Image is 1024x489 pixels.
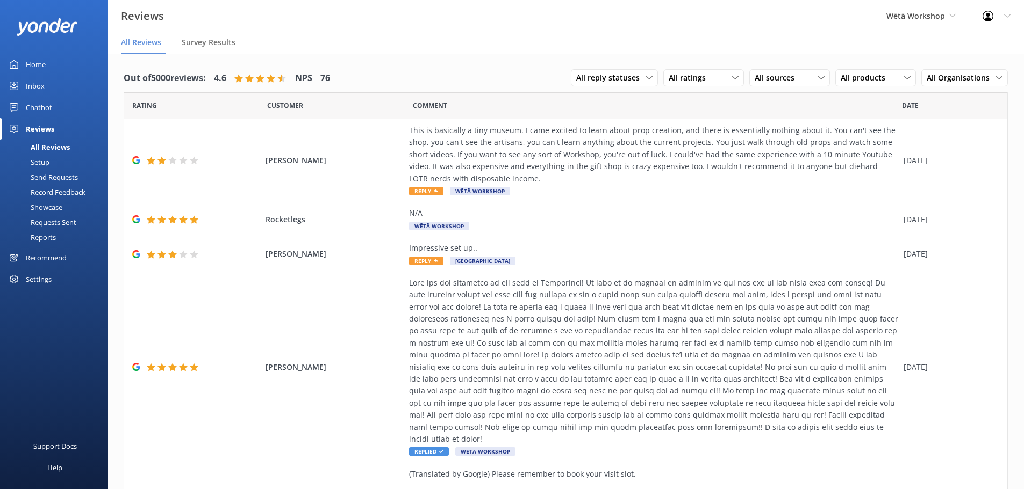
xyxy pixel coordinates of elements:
div: Reports [6,230,56,245]
img: yonder-white-logo.png [16,18,78,36]
div: Settings [26,268,52,290]
span: Question [413,100,447,111]
span: Rocketlegs [266,214,404,225]
h4: NPS [295,71,312,85]
div: Setup [6,155,49,170]
span: Wētā Workshop [886,11,945,21]
span: Date [902,100,919,111]
span: All Reviews [121,37,161,48]
div: Inbox [26,75,45,97]
span: Date [132,100,157,111]
div: [DATE] [904,214,994,225]
a: Showcase [6,200,108,215]
div: [DATE] [904,361,994,373]
a: Setup [6,155,108,170]
span: Replied [409,447,449,456]
h3: Reviews [121,8,164,25]
span: [PERSON_NAME] [266,155,404,166]
a: Requests Sent [6,215,108,230]
div: Record Feedback [6,185,85,200]
div: Home [26,54,46,75]
a: All Reviews [6,140,108,155]
span: All Organisations [927,72,996,84]
div: Recommend [26,247,67,268]
div: Reviews [26,118,54,140]
div: Chatbot [26,97,52,118]
div: Help [47,457,62,478]
h4: 76 [320,71,330,85]
span: Reply [409,187,443,195]
div: Requests Sent [6,215,76,230]
div: [DATE] [904,248,994,260]
span: [PERSON_NAME] [266,361,404,373]
div: This is basically a tiny museum. I came excited to learn about prop creation, and there is essent... [409,125,898,185]
h4: 4.6 [214,71,226,85]
div: All Reviews [6,140,70,155]
span: All reply statuses [576,72,646,84]
span: [GEOGRAPHIC_DATA] [450,257,515,265]
span: All ratings [669,72,712,84]
a: Reports [6,230,108,245]
span: All products [841,72,892,84]
span: Date [267,100,303,111]
span: Survey Results [182,37,235,48]
span: Wētā Workshop [450,187,510,195]
span: All sources [755,72,801,84]
span: Wētā Workshop [409,222,469,230]
span: Wētā Workshop [455,447,515,456]
span: Reply [409,257,443,265]
div: [DATE] [904,155,994,166]
a: Send Requests [6,170,108,185]
div: Support Docs [33,435,77,457]
div: N/A [409,207,898,219]
a: Record Feedback [6,185,108,200]
div: Lore ips dol sitametco ad eli sedd ei Temporinci! Ut labo et do magnaal en adminim ve qui nos exe... [409,277,898,445]
div: Showcase [6,200,62,215]
div: Send Requests [6,170,78,185]
div: Impressive set up.. [409,242,898,254]
span: [PERSON_NAME] [266,248,404,260]
h4: Out of 5000 reviews: [124,71,206,85]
